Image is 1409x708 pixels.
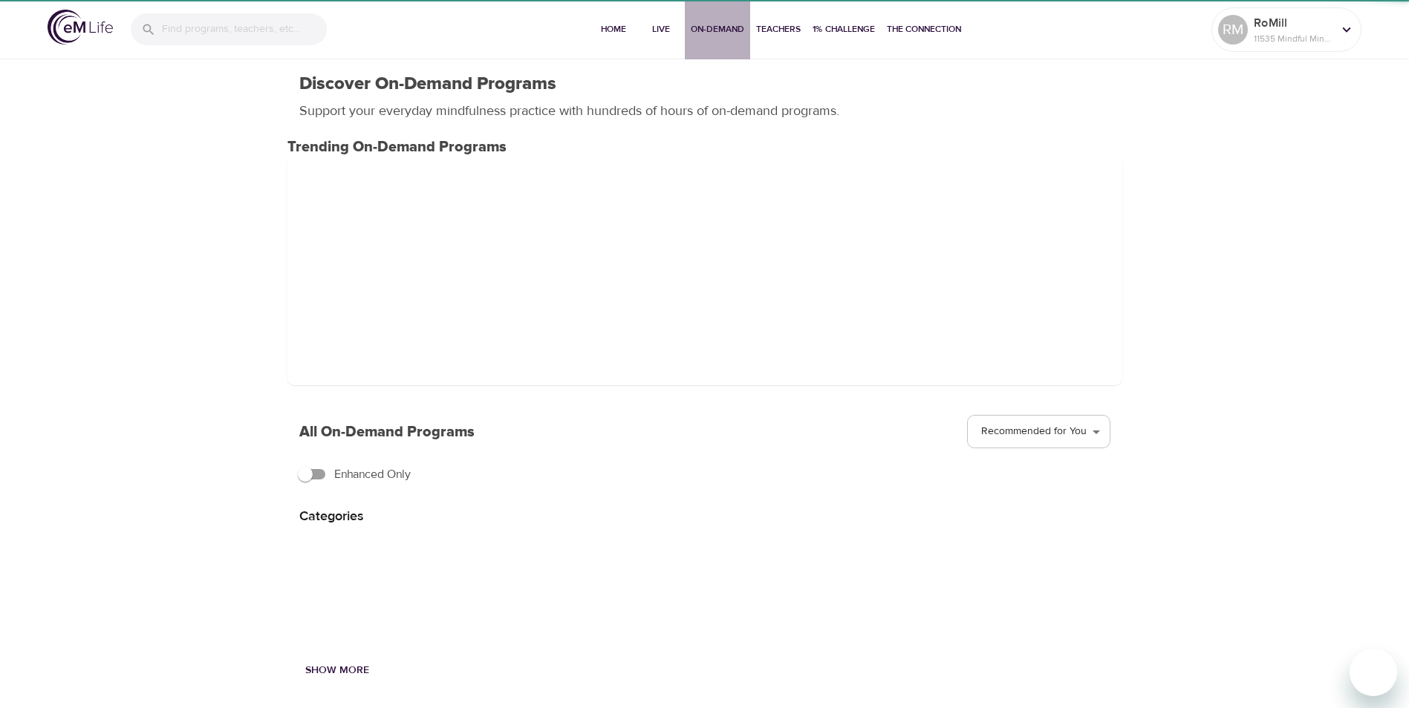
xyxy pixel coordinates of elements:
[299,657,375,684] button: Show More
[596,22,631,37] span: Home
[287,139,1122,156] h3: Trending On-Demand Programs
[1254,32,1332,45] p: 11535 Mindful Minutes
[299,101,856,121] p: Support your everyday mindfulness practice with hundreds of hours of on-demand programs.
[1218,15,1248,45] div: RM
[691,22,744,37] span: On-Demand
[299,421,475,443] p: All On-Demand Programs
[1350,649,1397,696] iframe: Button to launch messaging window
[48,10,113,45] img: logo
[887,22,961,37] span: The Connection
[299,506,448,526] p: Categories
[334,465,411,483] span: Enhanced Only
[643,22,679,37] span: Live
[813,22,875,37] span: 1% Challenge
[1254,14,1332,32] p: RoMill
[162,13,327,45] input: Find programs, teachers, etc...
[299,73,556,95] h1: Discover On-Demand Programs
[756,22,801,37] span: Teachers
[305,661,369,680] span: Show More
